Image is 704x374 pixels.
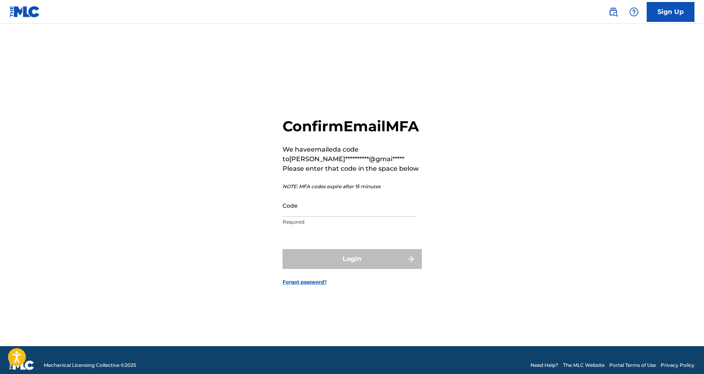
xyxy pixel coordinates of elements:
img: MLC Logo [10,6,40,18]
a: Portal Terms of Use [609,362,656,369]
div: Help [626,4,642,20]
iframe: Chat Widget [664,336,704,374]
img: help [629,7,639,17]
span: Mechanical Licensing Collective © 2025 [44,362,136,369]
a: Public Search [605,4,621,20]
p: NOTE: MFA codes expire after 15 minutes [283,183,422,190]
p: Please enter that code in the space below [283,164,422,173]
h2: Confirm Email MFA [283,117,422,135]
a: Sign Up [647,2,694,22]
img: logo [10,360,34,370]
a: Need Help? [530,362,558,369]
a: Forgot password? [283,279,327,286]
a: The MLC Website [563,362,605,369]
a: Privacy Policy [661,362,694,369]
p: Required [283,218,417,226]
img: search [608,7,618,17]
